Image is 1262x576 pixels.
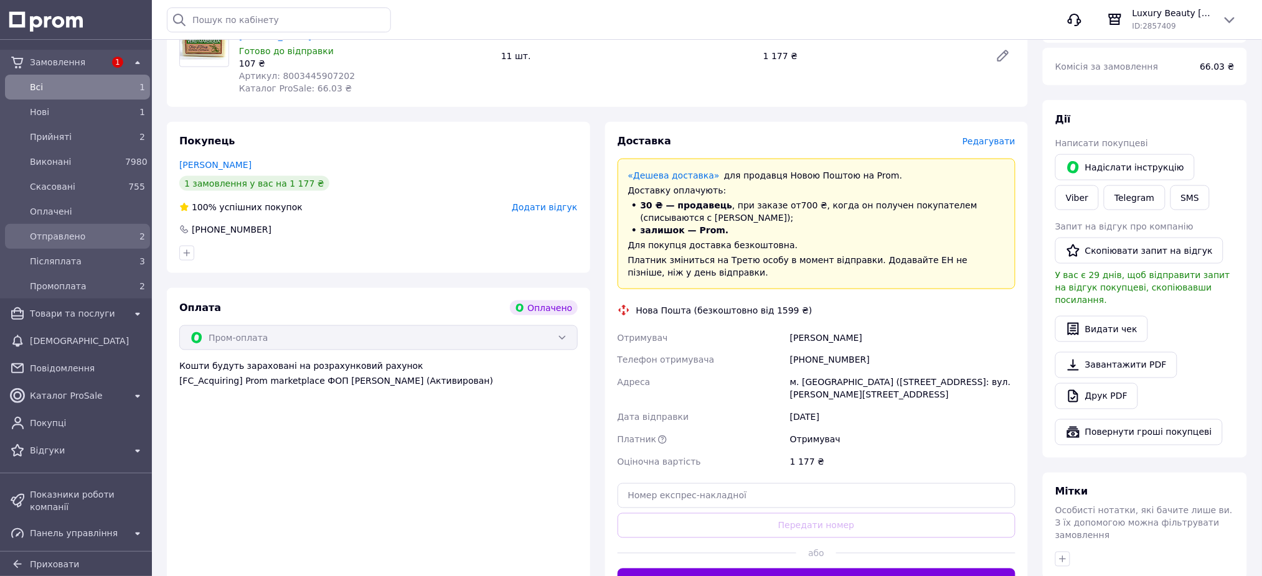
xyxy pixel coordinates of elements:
span: Запит на відгук про компанію [1055,221,1194,231]
span: Покупці [30,417,145,429]
a: Завантажити PDF [1055,352,1177,378]
span: Панель управління [30,527,125,539]
span: Каталог ProSale: 66.03 ₴ [239,83,352,93]
span: Дата відправки [618,412,689,422]
span: Редагувати [963,136,1015,146]
span: або [796,547,836,560]
span: Відгуки [30,444,125,457]
span: Мітки [1055,486,1088,498]
button: SMS [1170,185,1210,210]
div: Доставку оплачують: [628,184,1005,197]
span: ID: 2857409 [1133,22,1176,30]
span: залишок — Prom. [641,225,729,235]
div: 1 177 ₴ [788,451,1018,473]
span: Приховати [30,559,79,569]
span: Особисті нотатки, які бачите лише ви. З їх допомогою можна фільтрувати замовлення [1055,506,1233,541]
span: Всi [30,81,120,93]
span: Комісія за замовлення [1055,62,1159,72]
div: 1 177 ₴ [758,47,986,65]
span: Отправлено [30,230,120,243]
span: Доставка [618,135,672,147]
div: [FC_Acquiring] Prom marketplace ФОП [PERSON_NAME] (Активирован) [179,375,578,388]
span: 7980 [125,157,148,167]
input: Номер експрес-накладної [618,483,1016,508]
li: , при заказе от 700 ₴ , когда он получен покупателем (списываются с [PERSON_NAME]); [628,199,1005,224]
span: 30 ₴ — продавець [641,200,733,210]
span: Артикул: 8003445907202 [239,71,355,81]
img: Nesti Dante Vero Marsiglia Olio d'oliva Мило Оливкова олія 150г. [180,26,228,60]
span: Оціночна вартість [618,457,701,467]
a: Viber [1055,185,1099,210]
a: Редагувати [991,44,1015,68]
span: Товари та послуги [30,307,125,320]
span: [DEMOGRAPHIC_DATA] [30,335,145,347]
a: [PERSON_NAME] [179,160,252,170]
span: Показники роботи компанії [30,488,145,513]
span: 1 [112,57,123,68]
span: Нові [30,106,120,118]
div: Для покупця доставка безкоштовна. [628,239,1005,251]
input: Пошук по кабінету [167,7,391,32]
span: 2 [139,132,145,142]
span: Повідомлення [30,362,145,374]
div: 11 шт. [496,47,758,65]
span: Оплачені [30,205,145,218]
a: Друк PDF [1055,383,1138,409]
span: 2 [139,281,145,291]
span: Платник [618,435,657,445]
span: 1 [139,107,145,117]
div: Платник зміниться на Третю особу в момент відправки. Додавайте ЕН не пізніше, ніж у день відправки. [628,254,1005,279]
span: Прийняті [30,131,120,143]
span: Додати відгук [512,202,577,212]
span: Оплата [179,302,221,314]
span: 2 [139,231,145,241]
button: Скопіювати запит на відгук [1055,238,1223,264]
a: «Дешева доставка» [628,170,720,180]
span: Телефон отримувача [618,355,715,365]
span: 66.03 ₴ [1200,62,1235,72]
span: Написати покупцеві [1055,138,1148,148]
span: 755 [128,182,145,192]
div: Кошти будуть зараховані на розрахунковий рахунок [179,360,578,388]
span: Отримувач [618,333,668,343]
span: Скасовані [30,180,120,193]
span: Дії [1055,113,1071,125]
span: Адреса [618,378,651,388]
div: Отримувач [788,429,1018,451]
span: У вас є 29 днів, щоб відправити запит на відгук покупцеві, скопіювавши посилання. [1055,270,1230,305]
button: Повернути гроші покупцеві [1055,419,1223,445]
button: Надіслати інструкцію [1055,154,1195,180]
a: Telegram [1104,185,1165,210]
div: 107 ₴ [239,57,491,70]
div: [PERSON_NAME] [788,327,1018,349]
div: успішних покупок [179,201,303,213]
div: для продавця Новою Поштою на Prom. [628,169,1005,182]
span: Замовлення [30,56,105,68]
span: Післяплата [30,255,120,267]
button: Видати чек [1055,316,1148,342]
div: [PHONE_NUMBER] [788,349,1018,371]
span: 3 [139,256,145,266]
div: [DATE] [788,406,1018,429]
span: Промоплата [30,280,120,292]
div: Оплачено [510,300,577,315]
span: Luxury Beauty [GEOGRAPHIC_DATA] [1133,7,1212,19]
div: 1 замовлення у вас на 1 177 ₴ [179,176,329,191]
span: Каталог ProSale [30,389,125,402]
div: Нова Пошта (безкоштовно від 1599 ₴) [633,304,816,317]
span: 100% [192,202,217,212]
span: Виконані [30,156,120,168]
div: [PHONE_NUMBER] [191,223,273,236]
span: Покупець [179,135,235,147]
span: 1 [139,82,145,92]
span: Готово до відправки [239,46,334,56]
div: м. [GEOGRAPHIC_DATA] ([STREET_ADDRESS]: вул. [PERSON_NAME][STREET_ADDRESS] [788,371,1018,406]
